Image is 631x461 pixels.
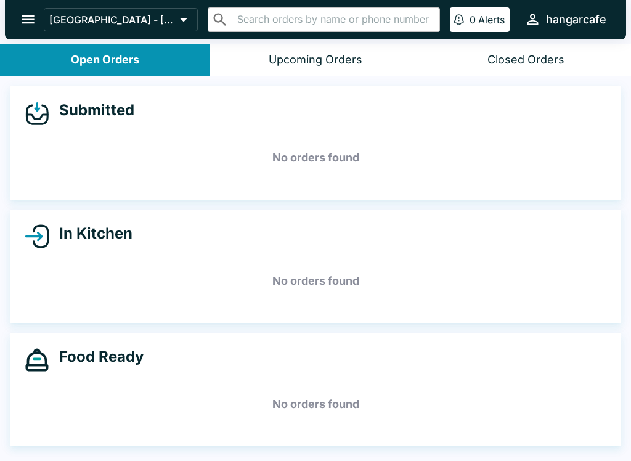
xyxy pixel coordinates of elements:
div: Closed Orders [487,53,564,67]
div: hangarcafe [546,12,606,27]
p: Alerts [478,14,505,26]
h4: In Kitchen [49,224,132,243]
div: Open Orders [71,53,139,67]
h5: No orders found [25,382,606,426]
h5: No orders found [25,259,606,303]
p: [GEOGRAPHIC_DATA] - [GEOGRAPHIC_DATA] [49,14,175,26]
div: Upcoming Orders [269,53,362,67]
input: Search orders by name or phone number [234,11,434,28]
button: [GEOGRAPHIC_DATA] - [GEOGRAPHIC_DATA] [44,8,198,31]
button: open drawer [12,4,44,35]
button: hangarcafe [519,6,611,33]
h5: No orders found [25,136,606,180]
h4: Submitted [49,101,134,120]
p: 0 [470,14,476,26]
h4: Food Ready [49,348,144,366]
